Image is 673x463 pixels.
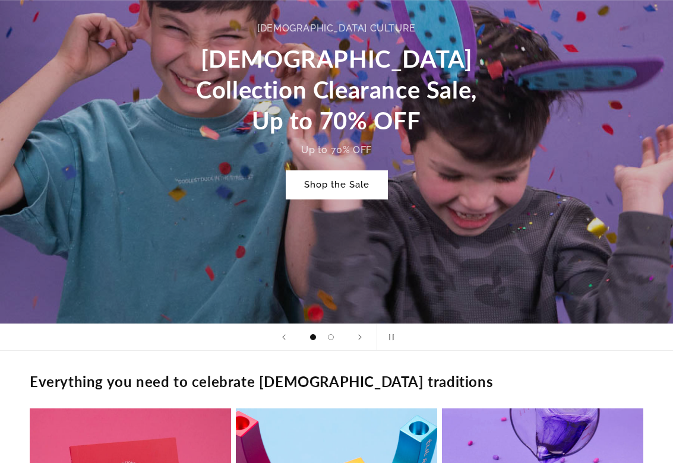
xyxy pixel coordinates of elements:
[271,324,297,350] button: Previous slide
[301,144,372,156] span: Up to 70% OFF
[304,328,322,346] button: Load slide 1 of 2
[30,372,493,391] h2: Everything you need to celebrate [DEMOGRAPHIC_DATA] traditions
[286,171,387,199] a: Shop the Sale
[377,324,403,350] button: Pause slideshow
[257,20,416,37] div: [DEMOGRAPHIC_DATA] CULTURE
[347,324,373,350] button: Next slide
[322,328,340,346] button: Load slide 2 of 2
[195,43,478,136] h2: [DEMOGRAPHIC_DATA] Collection Clearance Sale, Up to 70% OFF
